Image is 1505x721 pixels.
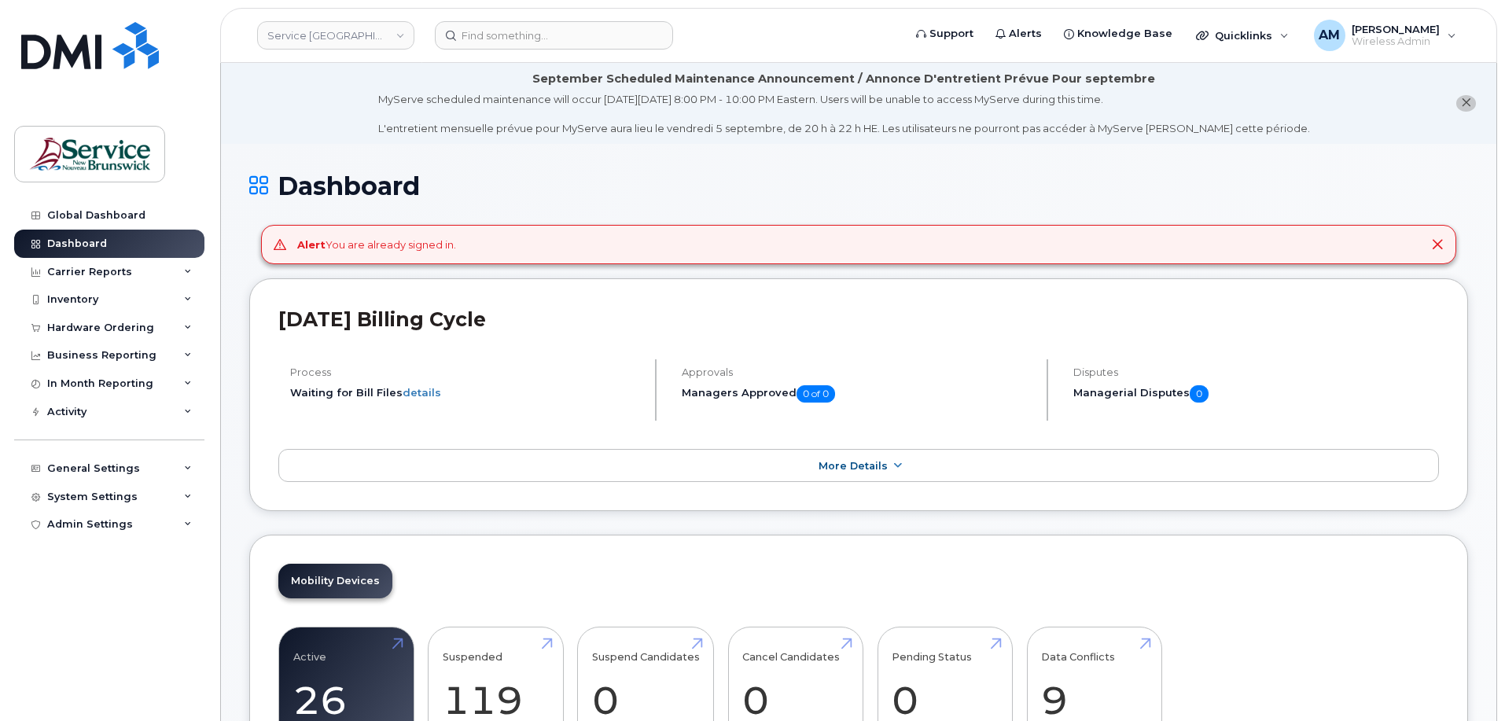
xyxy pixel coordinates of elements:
[797,385,835,403] span: 0 of 0
[290,366,642,378] h4: Process
[290,385,642,400] li: Waiting for Bill Files
[1456,95,1476,112] button: close notification
[532,71,1155,87] div: September Scheduled Maintenance Announcement / Annonce D'entretient Prévue Pour septembre
[682,366,1033,378] h4: Approvals
[297,237,456,252] div: You are already signed in.
[1073,366,1439,378] h4: Disputes
[278,307,1439,331] h2: [DATE] Billing Cycle
[1190,385,1209,403] span: 0
[249,172,1468,200] h1: Dashboard
[1073,385,1439,403] h5: Managerial Disputes
[378,92,1310,136] div: MyServe scheduled maintenance will occur [DATE][DATE] 8:00 PM - 10:00 PM Eastern. Users will be u...
[297,238,326,251] strong: Alert
[403,386,441,399] a: details
[278,564,392,598] a: Mobility Devices
[682,385,1033,403] h5: Managers Approved
[819,460,888,472] span: More Details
